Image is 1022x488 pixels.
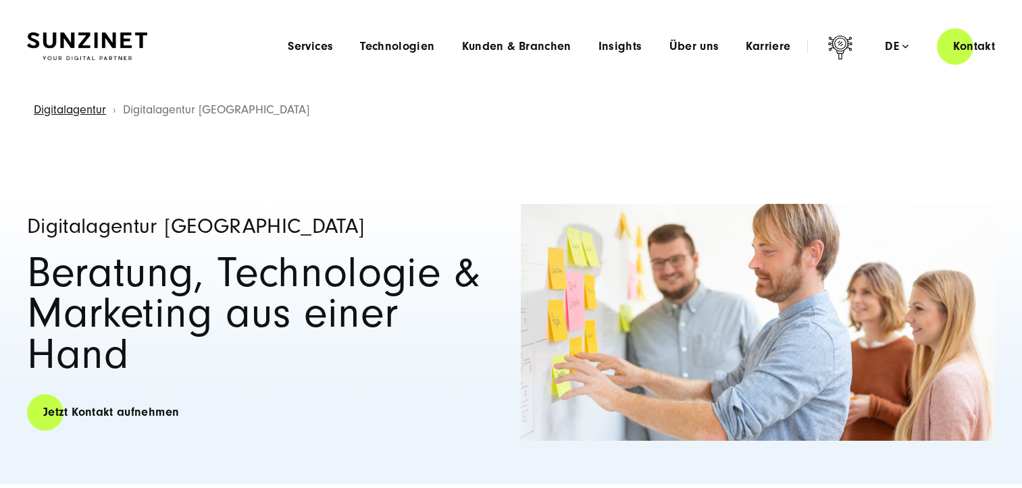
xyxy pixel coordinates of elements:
a: Über uns [669,40,719,53]
h3: Digitalagentur [GEOGRAPHIC_DATA] [27,213,501,239]
img: Wokshopsituation in der Digitalagentur Köln [521,204,995,441]
img: SUNZINET Full Service Digital Agentur [27,32,147,61]
a: Technologien [360,40,434,53]
a: Insights [598,40,642,53]
span: Digitalagentur [GEOGRAPHIC_DATA] [123,103,309,117]
h1: Beratung, Technologie & Marketing aus einer Hand [27,252,501,375]
a: Kunden & Branchen [462,40,571,53]
a: Kontakt [937,27,1011,65]
a: Services [288,40,333,53]
a: Digitalagentur [34,103,106,117]
a: Karriere [746,40,790,53]
div: de [885,40,909,53]
a: Jetzt Kontakt aufnehmen [27,393,195,431]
